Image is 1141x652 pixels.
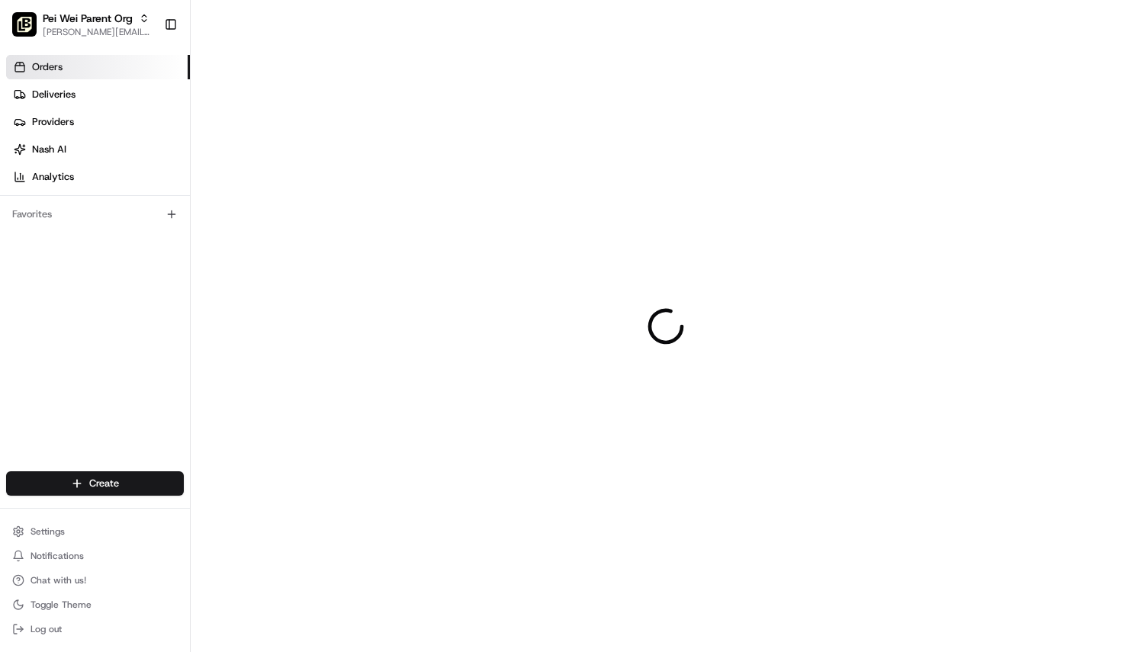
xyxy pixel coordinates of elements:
[6,545,184,567] button: Notifications
[15,60,278,85] p: Welcome 👋
[6,570,184,591] button: Chat with us!
[31,623,62,635] span: Log out
[43,11,133,26] button: Pei Wei Parent Org
[12,12,37,37] img: Pei Wei Parent Org
[6,618,184,640] button: Log out
[32,143,66,156] span: Nash AI
[144,220,245,236] span: API Documentation
[52,160,193,172] div: We're available if you need us!
[15,222,27,234] div: 📗
[6,6,158,43] button: Pei Wei Parent OrgPei Wei Parent Org[PERSON_NAME][EMAIL_ADDRESS][PERSON_NAME][DOMAIN_NAME]
[32,60,63,74] span: Orders
[6,110,190,134] a: Providers
[6,594,184,615] button: Toggle Theme
[15,14,46,45] img: Nash
[152,258,185,269] span: Pylon
[108,257,185,269] a: Powered byPylon
[31,599,92,611] span: Toggle Theme
[40,98,252,114] input: Clear
[89,477,119,490] span: Create
[32,88,76,101] span: Deliveries
[123,214,251,242] a: 💻API Documentation
[32,170,74,184] span: Analytics
[31,550,84,562] span: Notifications
[9,214,123,242] a: 📗Knowledge Base
[31,574,86,586] span: Chat with us!
[6,471,184,496] button: Create
[6,55,190,79] a: Orders
[15,145,43,172] img: 1736555255976-a54dd68f-1ca7-489b-9aae-adbdc363a1c4
[32,115,74,129] span: Providers
[129,222,141,234] div: 💻
[43,26,152,38] button: [PERSON_NAME][EMAIL_ADDRESS][PERSON_NAME][DOMAIN_NAME]
[6,82,190,107] a: Deliveries
[52,145,250,160] div: Start new chat
[6,165,190,189] a: Analytics
[259,149,278,168] button: Start new chat
[31,525,65,538] span: Settings
[31,220,117,236] span: Knowledge Base
[6,137,190,162] a: Nash AI
[6,202,184,226] div: Favorites
[6,521,184,542] button: Settings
